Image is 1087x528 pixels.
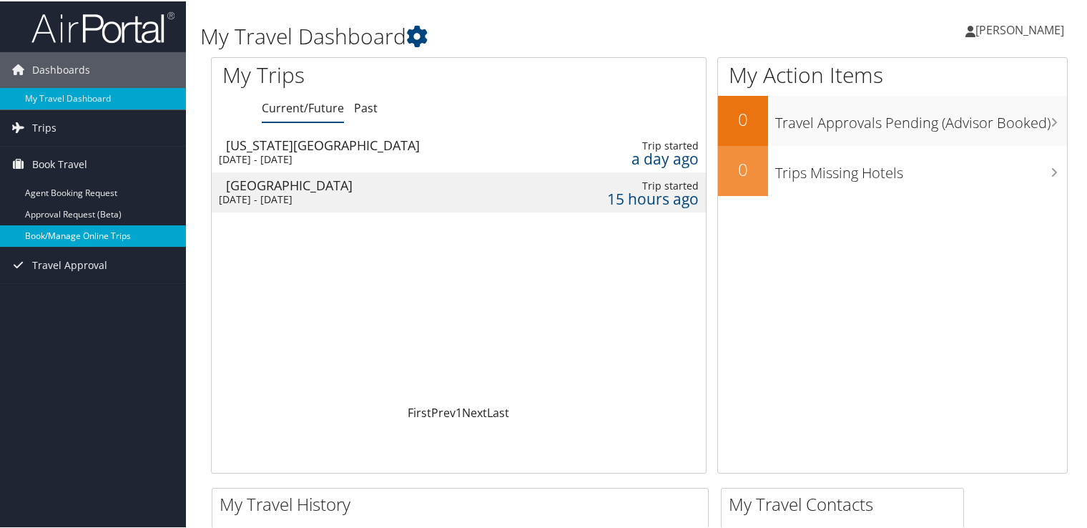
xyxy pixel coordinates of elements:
[551,178,699,191] div: Trip started
[718,106,768,130] h2: 0
[219,152,501,165] div: [DATE] - [DATE]
[718,59,1067,89] h1: My Action Items
[975,21,1064,36] span: [PERSON_NAME]
[718,94,1067,145] a: 0Travel Approvals Pending (Advisor Booked)
[718,156,768,180] h2: 0
[775,104,1067,132] h3: Travel Approvals Pending (Advisor Booked)
[965,7,1078,50] a: [PERSON_NAME]
[32,145,87,181] span: Book Travel
[775,155,1067,182] h3: Trips Missing Hotels
[551,138,699,151] div: Trip started
[200,20,786,50] h1: My Travel Dashboard
[32,109,56,145] span: Trips
[220,491,708,515] h2: My Travel History
[31,9,174,43] img: airportal-logo.png
[718,145,1067,195] a: 0Trips Missing Hotels
[354,99,378,114] a: Past
[226,137,508,150] div: [US_STATE][GEOGRAPHIC_DATA]
[226,177,508,190] div: [GEOGRAPHIC_DATA]
[729,491,963,515] h2: My Travel Contacts
[32,51,90,87] span: Dashboards
[32,246,107,282] span: Travel Approval
[551,191,699,204] div: 15 hours ago
[551,151,699,164] div: a day ago
[262,99,344,114] a: Current/Future
[431,404,456,419] a: Prev
[462,404,487,419] a: Next
[219,192,501,205] div: [DATE] - [DATE]
[408,404,431,419] a: First
[222,59,489,89] h1: My Trips
[456,404,462,419] a: 1
[487,404,509,419] a: Last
